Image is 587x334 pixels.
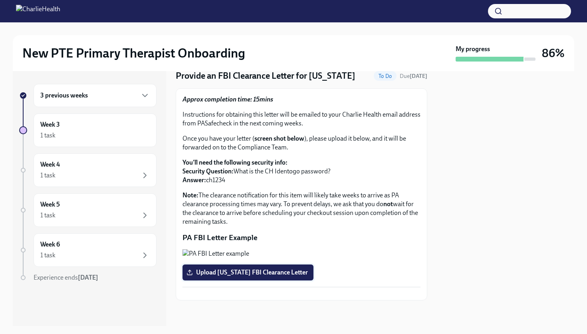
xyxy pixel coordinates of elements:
[19,113,157,147] a: Week 31 task
[40,160,60,169] h6: Week 4
[400,72,427,80] span: October 23rd, 2025 07:00
[40,91,88,100] h6: 3 previous weeks
[182,159,288,166] strong: You'll need the following security info:
[19,193,157,227] a: Week 51 task
[410,73,427,80] strong: [DATE]
[182,167,234,175] strong: Security Question:
[182,249,420,258] button: Zoom image
[40,211,56,220] div: 1 task
[383,200,393,208] strong: not
[182,95,273,103] strong: Approx completion time: 15mins
[34,274,98,281] span: Experience ends
[40,171,56,180] div: 1 task
[19,233,157,267] a: Week 61 task
[16,5,60,18] img: CharlieHealth
[182,158,420,185] p: What is the CH Identogo password? ch1234
[40,120,60,129] h6: Week 3
[40,251,56,260] div: 1 task
[19,153,157,187] a: Week 41 task
[542,46,565,60] h3: 86%
[254,135,304,142] strong: screen shot below
[182,264,313,280] label: Upload [US_STATE] FBI Clearance Letter
[188,268,308,276] span: Upload [US_STATE] FBI Clearance Letter
[182,110,420,128] p: Instructions for obtaining this letter will be emailed to your Charlie Health email address from ...
[182,233,420,243] p: PA FBI Letter Example
[400,73,427,80] span: Due
[182,191,420,226] p: The clearance notification for this item will likely take weeks to arrive as PA clearance process...
[78,274,98,281] strong: [DATE]
[40,131,56,140] div: 1 task
[40,240,60,249] h6: Week 6
[182,134,420,152] p: Once you have your letter ( ), please upload it below, and it will be forwarded on to the Complia...
[182,191,198,199] strong: Note:
[456,45,490,54] strong: My progress
[22,45,245,61] h2: New PTE Primary Therapist Onboarding
[40,200,60,209] h6: Week 5
[374,73,397,79] span: To Do
[182,176,206,184] strong: Answer:
[176,70,355,82] h4: Provide an FBI Clearance Letter for [US_STATE]
[34,84,157,107] div: 3 previous weeks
